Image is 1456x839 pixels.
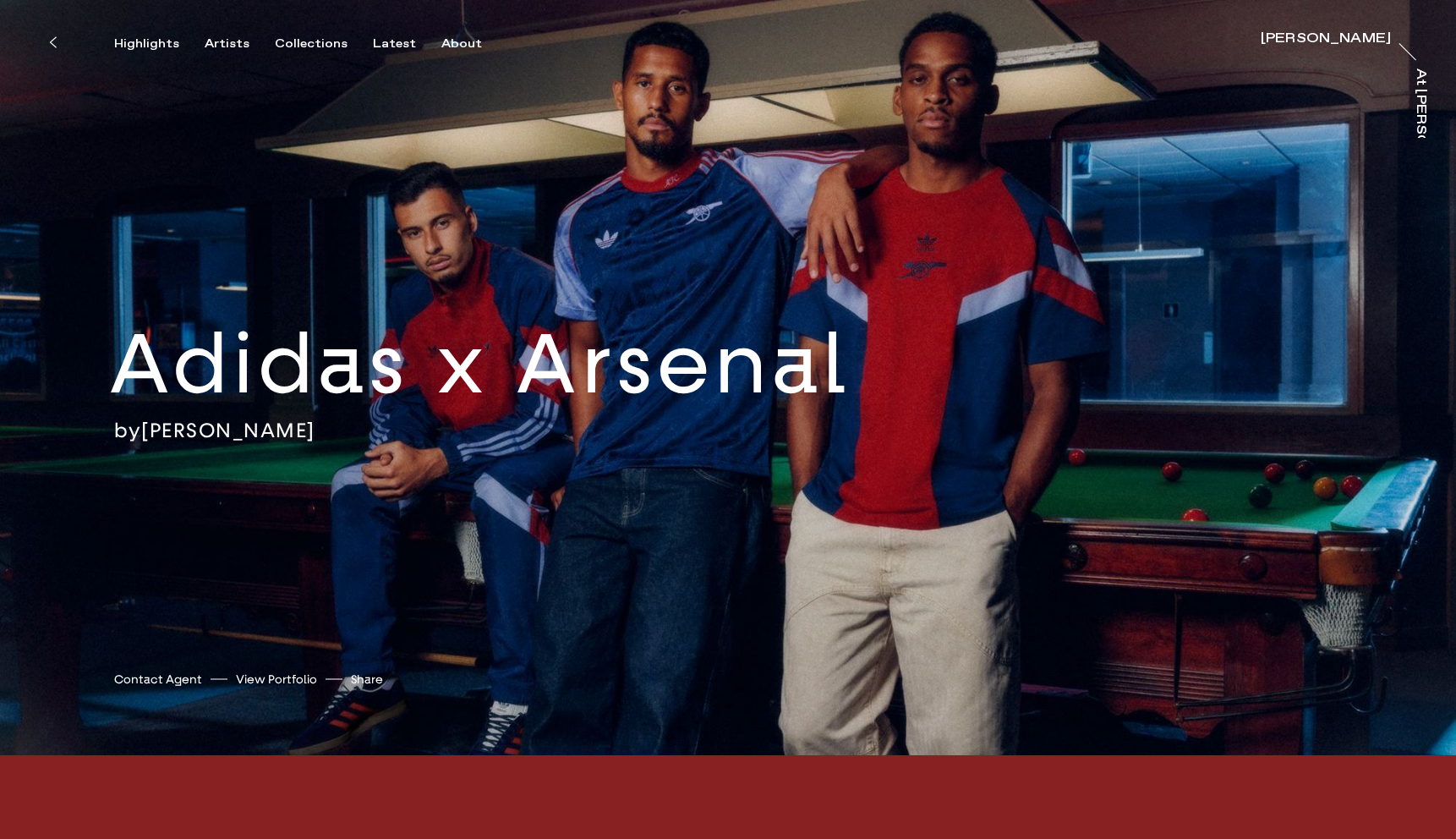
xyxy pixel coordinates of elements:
button: Artists [205,36,275,52]
div: Artists [205,36,249,52]
h2: Adidas x Arsenal [109,312,965,418]
a: View Portfolio [236,671,317,688]
a: At [PERSON_NAME] [1410,69,1427,138]
div: At [PERSON_NAME] [1414,69,1427,220]
div: About [441,36,482,52]
a: Contact Agent [114,671,202,688]
button: Share [351,668,383,691]
div: Collections [275,36,348,52]
button: Highlights [114,36,205,52]
button: About [441,36,507,52]
span: by [114,418,141,443]
button: Collections [275,36,373,52]
div: Latest [373,36,416,52]
a: [PERSON_NAME] [1261,32,1391,49]
a: [PERSON_NAME] [141,418,315,443]
div: Highlights [114,36,179,52]
button: Latest [373,36,441,52]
